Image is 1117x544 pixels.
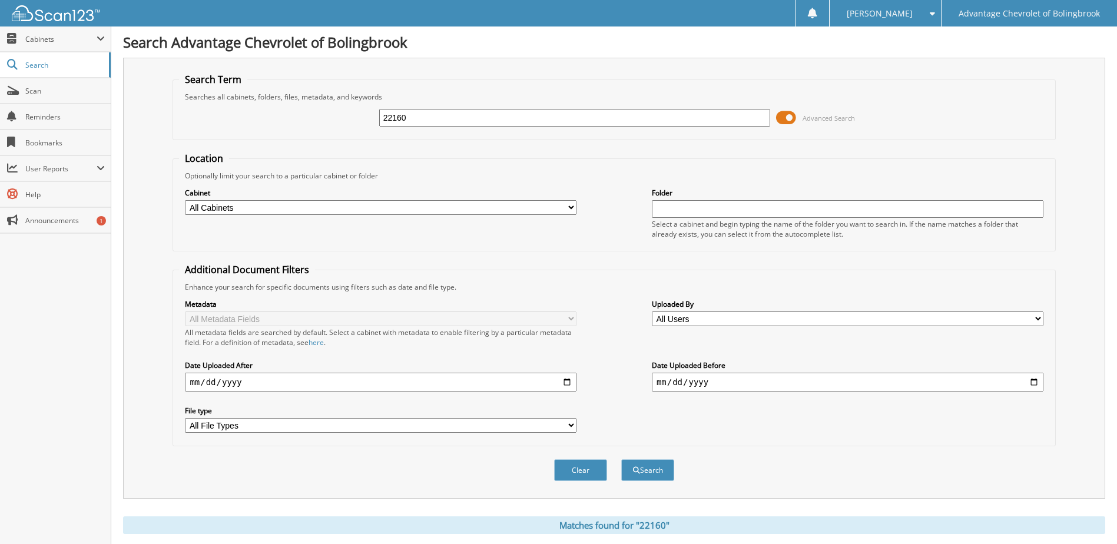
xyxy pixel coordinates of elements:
[847,10,913,17] span: [PERSON_NAME]
[185,360,576,370] label: Date Uploaded After
[309,337,324,347] a: here
[803,114,855,122] span: Advanced Search
[179,171,1049,181] div: Optionally limit your search to a particular cabinet or folder
[123,32,1105,52] h1: Search Advantage Chevrolet of Bolingbrook
[179,73,247,86] legend: Search Term
[652,188,1043,198] label: Folder
[179,263,315,276] legend: Additional Document Filters
[959,10,1100,17] span: Advantage Chevrolet of Bolingbrook
[97,216,106,225] div: 1
[621,459,674,481] button: Search
[652,299,1043,309] label: Uploaded By
[179,92,1049,102] div: Searches all cabinets, folders, files, metadata, and keywords
[25,138,105,148] span: Bookmarks
[554,459,607,481] button: Clear
[185,406,576,416] label: File type
[25,215,105,225] span: Announcements
[652,219,1043,239] div: Select a cabinet and begin typing the name of the folder you want to search in. If the name match...
[185,327,576,347] div: All metadata fields are searched by default. Select a cabinet with metadata to enable filtering b...
[25,86,105,96] span: Scan
[185,373,576,392] input: start
[179,152,229,165] legend: Location
[25,34,97,44] span: Cabinets
[179,282,1049,292] div: Enhance your search for specific documents using filters such as date and file type.
[25,164,97,174] span: User Reports
[123,516,1105,534] div: Matches found for "22160"
[25,190,105,200] span: Help
[25,60,103,70] span: Search
[25,112,105,122] span: Reminders
[12,5,100,21] img: scan123-logo-white.svg
[652,373,1043,392] input: end
[185,188,576,198] label: Cabinet
[185,299,576,309] label: Metadata
[652,360,1043,370] label: Date Uploaded Before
